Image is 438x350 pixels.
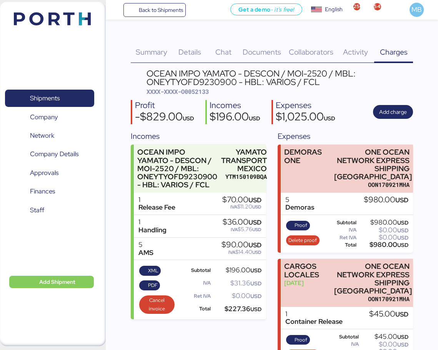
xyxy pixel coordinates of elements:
[286,221,310,231] button: Proof
[210,100,260,111] div: Incomes
[288,236,317,245] span: Delete proof
[397,234,408,241] span: USD
[334,148,409,181] div: ONE OCEAN NETWORK EXPRESS SHIPPING [GEOGRAPHIC_DATA]
[250,293,261,300] span: USD
[360,342,409,347] div: $0.00
[397,227,408,234] span: USD
[228,249,235,255] span: IVA
[284,148,331,164] div: DEMORAS ONE
[131,130,266,142] div: Incomes
[39,277,75,287] span: Add Shipment
[183,115,194,122] span: USD
[230,204,237,210] span: IVA
[138,218,167,226] div: 1
[139,5,183,15] span: Back to Shipments
[286,335,310,345] button: Proof
[334,295,409,303] div: OON170921MHA
[395,310,408,318] span: USD
[250,267,261,274] span: USD
[221,241,261,249] div: $90.00
[30,205,44,216] span: Staff
[360,334,409,340] div: $45.00
[30,130,54,141] span: Network
[252,249,261,255] span: USD
[210,111,260,124] div: $196.00
[411,5,422,15] span: MB
[325,227,356,233] div: IVA
[30,167,58,178] span: Approvals
[139,266,161,276] button: XML
[30,112,58,123] span: Company
[380,47,408,57] span: Charges
[250,280,261,287] span: USD
[334,181,409,189] div: OON170921MHA
[289,47,333,57] span: Collaborators
[178,293,211,299] div: Ret IVA
[5,202,94,219] a: Staff
[223,227,261,232] div: $5.76
[276,100,335,111] div: Expenses
[248,241,261,249] span: USD
[5,108,94,126] a: Company
[285,203,314,212] div: Demoras
[276,111,335,124] div: $1,025.00
[324,115,335,122] span: USD
[285,196,314,204] div: 5
[325,334,359,340] div: Subtotal
[373,105,413,119] button: Add charge
[358,242,408,248] div: $980.00
[138,226,167,234] div: Handling
[212,306,262,312] div: $227.36
[325,242,356,248] div: Total
[147,69,413,87] div: OCEAN IMPO YAMATO - DESCON / MOI-2520 / MBL: ONEYTYOFD9230900 - HBL: VARIOS / FCL
[397,333,408,340] span: USD
[248,218,261,227] span: USD
[252,204,261,210] span: USD
[325,220,356,225] div: Subtotal
[215,47,231,57] span: Chat
[178,306,211,312] div: Total
[343,47,368,57] span: Activity
[364,196,408,204] div: $980.00
[278,130,413,142] div: Expenses
[147,88,209,95] span: XXXX-XXXX-O0052133
[148,281,158,290] span: PDF
[249,115,260,122] span: USD
[248,196,261,204] span: USD
[5,183,94,200] a: Finances
[325,235,356,240] div: Ret IVA
[369,310,408,318] div: $45.00
[30,148,78,160] span: Company Details
[221,148,267,172] div: YAMATO TRANSPORT MEXICO
[223,218,261,227] div: $36.00
[138,241,153,249] div: 5
[221,249,261,255] div: $14.40
[138,203,175,212] div: Release Fee
[137,148,217,189] div: OCEAN IMPO YAMATO - DESCON / MOI-2520 / MBL: ONEYTYOFD9230900 - HBL: VARIOS / FCL
[139,280,160,290] button: PDF
[30,93,60,104] span: Shipments
[221,173,267,181] div: YTM150109BQA
[30,186,55,197] span: Finances
[358,235,408,240] div: $0.00
[397,341,408,348] span: USD
[138,196,175,204] div: 1
[148,267,158,275] span: XML
[212,280,262,286] div: $31.36
[138,249,153,257] div: AMS
[139,295,175,314] button: Cancel invoice
[325,5,343,13] div: English
[284,262,331,278] div: CARGOS LOCALES
[295,221,307,230] span: Proof
[231,227,238,233] span: IVA
[222,204,261,210] div: $11.20
[334,262,409,295] div: ONE OCEAN NETWORK EXPRESS SHIPPING [GEOGRAPHIC_DATA]
[397,242,408,248] span: USD
[243,47,281,57] span: Documents
[358,227,408,233] div: $0.00
[9,276,94,288] button: Add Shipment
[123,3,186,17] a: Back to Shipments
[222,196,261,204] div: $70.00
[142,296,172,313] span: Cancel invoice
[397,219,408,226] span: USD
